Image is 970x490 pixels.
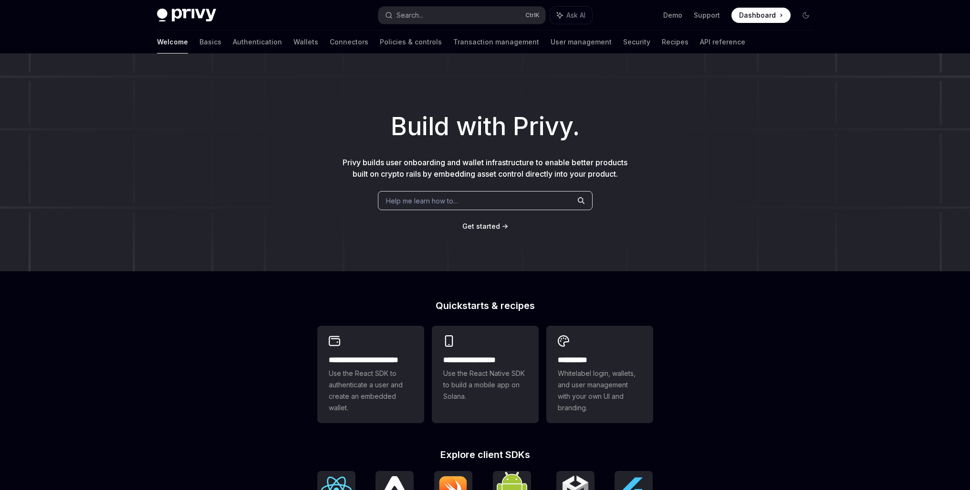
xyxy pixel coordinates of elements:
[694,11,720,20] a: Support
[731,8,791,23] a: Dashboard
[443,368,527,402] span: Use the React Native SDK to build a mobile app on Solana.
[739,11,776,20] span: Dashboard
[462,222,500,230] span: Get started
[15,108,955,145] h1: Build with Privy.
[386,196,459,206] span: Help me learn how to…
[329,368,413,414] span: Use the React SDK to authenticate a user and create an embedded wallet.
[317,450,653,459] h2: Explore client SDKs
[317,301,653,310] h2: Quickstarts & recipes
[623,31,650,53] a: Security
[550,7,592,24] button: Ask AI
[396,10,423,21] div: Search...
[157,31,188,53] a: Welcome
[566,11,585,20] span: Ask AI
[157,9,216,22] img: dark logo
[663,11,682,20] a: Demo
[700,31,745,53] a: API reference
[378,7,545,24] button: Search...CtrlK
[551,31,612,53] a: User management
[662,31,688,53] a: Recipes
[453,31,539,53] a: Transaction management
[798,8,814,23] button: Toggle dark mode
[233,31,282,53] a: Authentication
[432,326,539,423] a: **** **** **** ***Use the React Native SDK to build a mobile app on Solana.
[546,326,653,423] a: **** *****Whitelabel login, wallets, and user management with your own UI and branding.
[293,31,318,53] a: Wallets
[525,11,540,19] span: Ctrl K
[199,31,221,53] a: Basics
[380,31,442,53] a: Policies & controls
[330,31,368,53] a: Connectors
[558,368,642,414] span: Whitelabel login, wallets, and user management with your own UI and branding.
[343,158,627,179] span: Privy builds user onboarding and wallet infrastructure to enable better products built on crypto ...
[462,222,500,231] a: Get started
